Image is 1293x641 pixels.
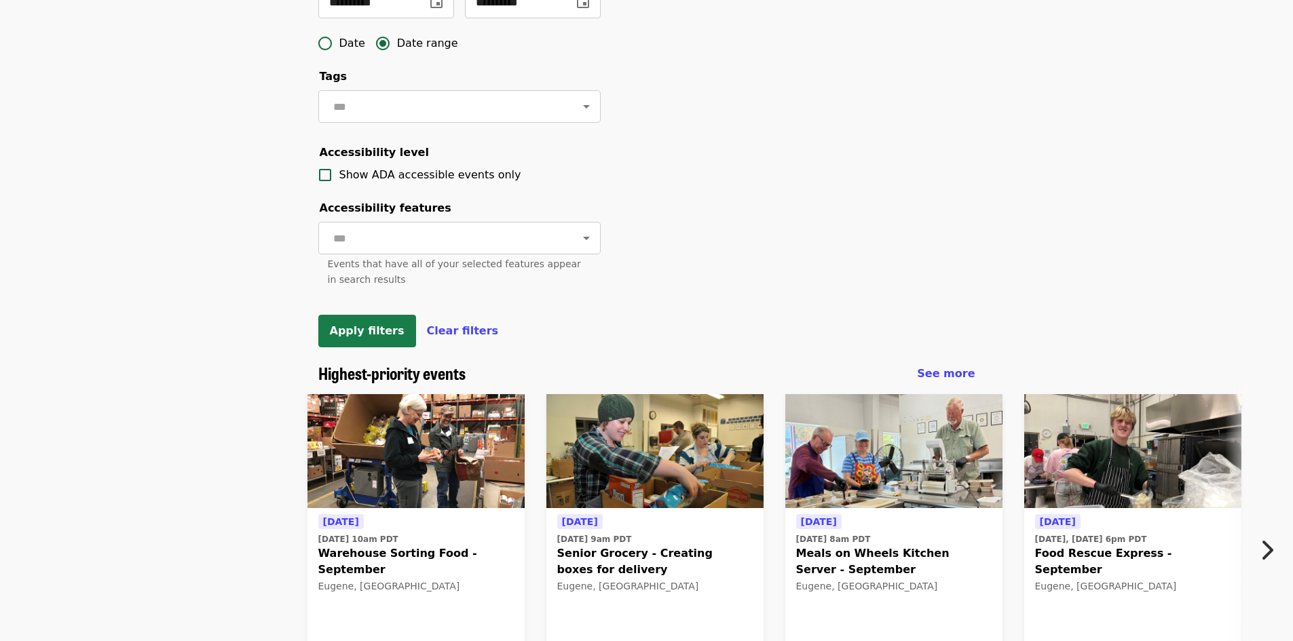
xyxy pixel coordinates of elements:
[1040,516,1076,527] span: [DATE]
[307,364,986,383] div: Highest-priority events
[1248,531,1293,569] button: Next item
[307,394,525,508] img: Warehouse Sorting Food - September organized by FOOD For Lane County
[801,516,837,527] span: [DATE]
[1035,545,1231,578] span: Food Rescue Express - September
[1035,533,1147,545] time: [DATE], [DATE] 6pm PDT
[320,70,348,83] span: Tags
[577,229,596,248] button: Open
[546,394,764,508] img: Senior Grocery - Creating boxes for delivery organized by FOOD For Lane County
[785,394,1002,508] img: Meals on Wheels Kitchen Server - September organized by FOOD For Lane County
[323,516,359,527] span: [DATE]
[318,315,416,347] button: Apply filters
[796,581,992,592] div: Eugene, [GEOGRAPHIC_DATA]
[1035,581,1231,592] div: Eugene, [GEOGRAPHIC_DATA]
[328,258,581,285] span: Events that have all of your selected features appear in search results
[1024,394,1241,508] img: Food Rescue Express - September organized by FOOD For Lane County
[318,364,466,383] a: Highest-priority events
[318,545,514,578] span: Warehouse Sorting Food - September
[917,366,975,382] a: See more
[796,533,871,545] time: [DATE] 8am PDT
[318,361,466,385] span: Highest-priority events
[339,168,521,181] span: Show ADA accessible events only
[577,97,596,116] button: Open
[339,35,365,52] span: Date
[557,545,753,578] span: Senior Grocery - Creating boxes for delivery
[796,545,992,578] span: Meals on Wheels Kitchen Server - September
[318,581,514,592] div: Eugene, [GEOGRAPHIC_DATA]
[917,367,975,380] span: See more
[562,516,598,527] span: [DATE]
[1260,537,1273,563] i: chevron-right icon
[427,324,499,337] span: Clear filters
[557,581,753,592] div: Eugene, [GEOGRAPHIC_DATA]
[318,533,398,545] time: [DATE] 10am PDT
[320,146,429,159] span: Accessibility level
[427,323,499,339] button: Clear filters
[557,533,632,545] time: [DATE] 9am PDT
[320,201,451,214] span: Accessibility features
[397,35,458,52] span: Date range
[330,324,405,337] span: Apply filters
